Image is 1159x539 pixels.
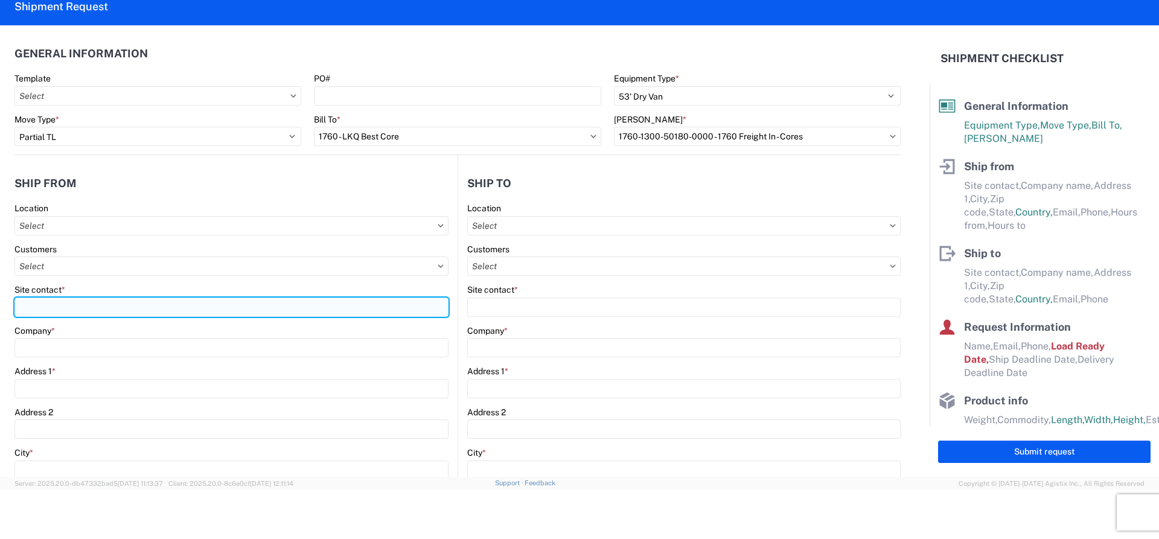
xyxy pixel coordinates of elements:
span: Server: 2025.20.0-db47332bad5 [14,480,163,487]
span: Move Type, [1040,120,1091,131]
span: Site contact, [964,267,1021,278]
h2: Ship from [14,177,77,190]
span: Commodity, [997,414,1051,426]
label: PO# [314,73,330,84]
label: Move Type [14,114,59,125]
span: Email, [1053,206,1081,218]
input: Select [14,257,449,276]
h2: Ship to [467,177,511,190]
span: Client: 2025.20.0-8c6e0cf [168,480,293,487]
label: Company [467,325,508,336]
span: Product info [964,394,1028,407]
label: City [467,447,486,458]
span: Site contact, [964,180,1021,191]
input: Select [314,127,601,146]
label: Equipment Type [614,73,679,84]
span: Ship to [964,247,1001,260]
span: Ship Deadline Date, [989,354,1078,365]
span: City, [970,280,990,292]
span: Weight, [964,414,997,426]
label: Company [14,325,55,336]
span: Request Information [964,321,1071,333]
label: City [14,447,33,458]
input: Select [467,257,901,276]
span: Equipment Type, [964,120,1040,131]
span: Email, [1053,293,1081,305]
span: State, [989,206,1015,218]
input: Select [14,86,301,106]
input: Select [14,216,449,235]
span: City, [970,193,990,205]
label: Customers [14,244,57,255]
label: Customers [467,244,509,255]
label: Address 1 [467,366,508,377]
span: Name, [964,340,993,352]
h2: General Information [14,48,148,60]
span: Ship from [964,160,1014,173]
label: [PERSON_NAME] [614,114,686,125]
span: Company name, [1021,267,1094,278]
h2: Shipment Checklist [940,51,1064,66]
input: Select [467,216,901,235]
label: Site contact [467,284,518,295]
label: Address 1 [14,366,56,377]
span: Phone [1081,293,1108,305]
span: Width, [1084,414,1113,426]
span: General Information [964,100,1068,112]
label: Bill To [314,114,340,125]
span: Length, [1051,414,1084,426]
span: Hours to [988,220,1026,231]
label: Template [14,73,51,84]
label: Location [467,203,501,214]
label: Site contact [14,284,65,295]
label: Address 2 [14,407,53,418]
span: Company name, [1021,180,1094,191]
label: Address 2 [467,407,506,418]
input: Select [614,127,901,146]
span: Bill To, [1091,120,1122,131]
span: Phone, [1081,206,1111,218]
span: Phone, [1021,340,1051,352]
span: Country, [1015,206,1053,218]
a: Feedback [525,479,555,486]
span: Copyright © [DATE]-[DATE] Agistix Inc., All Rights Reserved [959,478,1145,489]
button: Submit request [938,441,1151,463]
span: Country, [1015,293,1053,305]
a: Support [495,479,525,486]
span: [DATE] 11:13:37 [118,480,163,487]
span: Email, [993,340,1021,352]
span: [DATE] 12:11:14 [250,480,293,487]
label: Location [14,203,48,214]
span: State, [989,293,1015,305]
span: Height, [1113,414,1146,426]
span: [PERSON_NAME] [964,133,1043,144]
